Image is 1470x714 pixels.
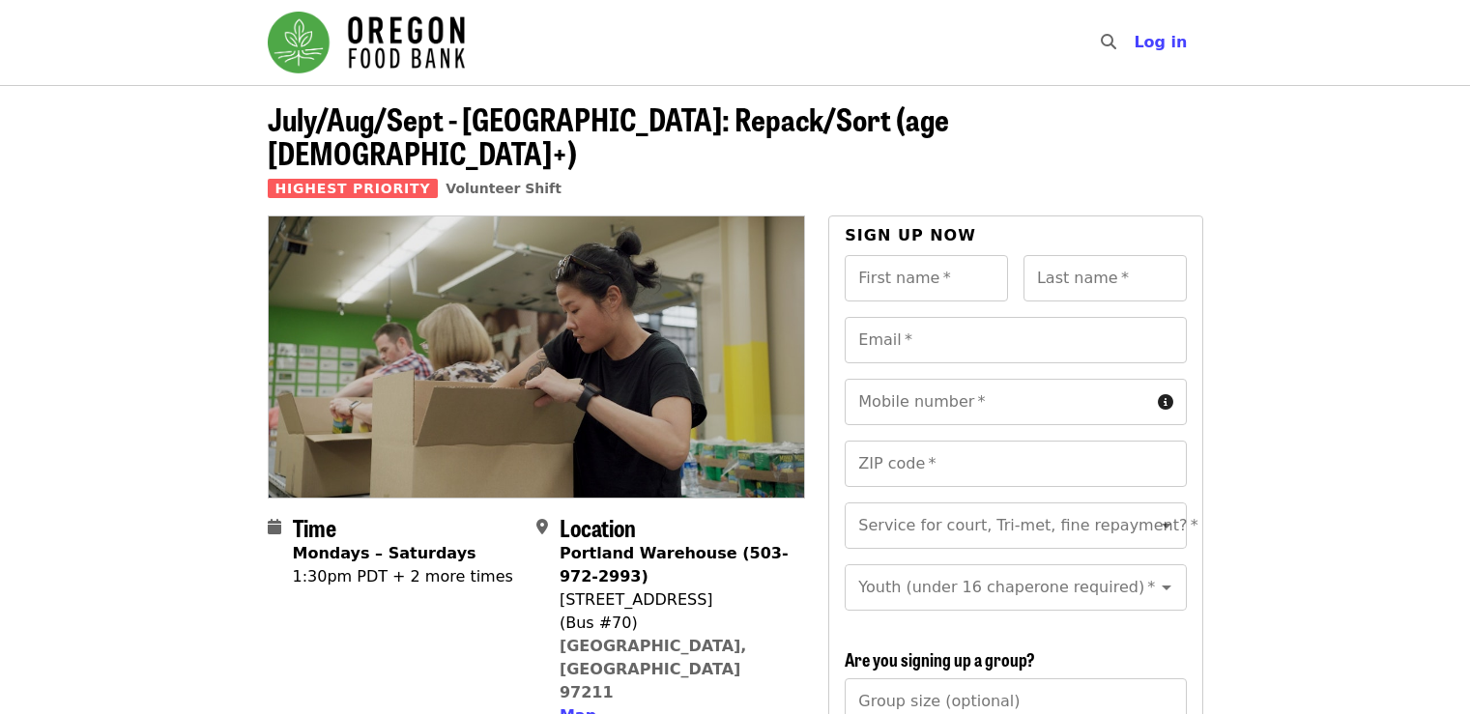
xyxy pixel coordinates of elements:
[269,216,805,497] img: July/Aug/Sept - Portland: Repack/Sort (age 8+) organized by Oregon Food Bank
[268,179,439,198] span: Highest Priority
[1158,393,1173,412] i: circle-info icon
[845,441,1186,487] input: ZIP code
[560,544,789,585] strong: Portland Warehouse (503-972-2993)
[536,518,548,536] i: map-marker-alt icon
[560,510,636,544] span: Location
[845,646,1035,671] span: Are you signing up a group?
[1153,574,1180,601] button: Open
[268,12,465,73] img: Oregon Food Bank - Home
[845,255,1008,301] input: First name
[268,518,281,536] i: calendar icon
[268,96,949,175] span: July/Aug/Sept - [GEOGRAPHIC_DATA]: Repack/Sort (age [DEMOGRAPHIC_DATA]+)
[1153,512,1180,539] button: Open
[1134,33,1187,51] span: Log in
[1023,255,1187,301] input: Last name
[293,544,476,562] strong: Mondays – Saturdays
[560,588,790,612] div: [STREET_ADDRESS]
[293,565,513,588] div: 1:30pm PDT + 2 more times
[560,612,790,635] div: (Bus #70)
[1118,23,1202,62] button: Log in
[845,317,1186,363] input: Email
[293,510,336,544] span: Time
[845,226,976,244] span: Sign up now
[560,637,747,701] a: [GEOGRAPHIC_DATA], [GEOGRAPHIC_DATA] 97211
[446,181,562,196] a: Volunteer Shift
[1101,33,1116,51] i: search icon
[845,379,1149,425] input: Mobile number
[1128,19,1143,66] input: Search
